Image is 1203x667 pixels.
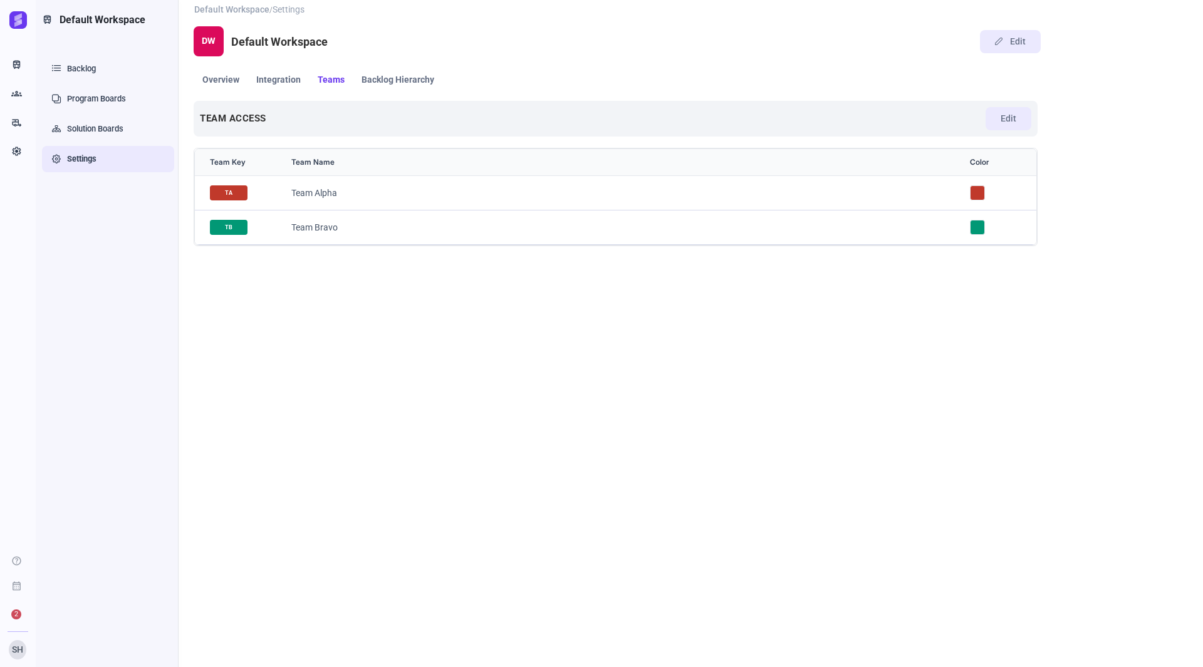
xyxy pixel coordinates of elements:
h3: Team Access [200,111,266,126]
a: Train [4,53,29,78]
a: Settings [42,146,174,172]
span: Team Key [210,157,246,168]
div: / [194,3,305,16]
span: Edit [1001,112,1016,125]
i: Train [11,59,22,71]
span: calendar_month [11,580,22,592]
div: DW [194,26,224,56]
span: Edit [1010,35,1026,48]
a: Program Boards [42,86,174,112]
img: Image [9,11,27,29]
div: TA [210,185,247,200]
a: Solution Boards [42,116,174,142]
span: Integration [256,75,301,84]
a: Backlog [42,55,174,81]
i: Settings [11,145,22,158]
span: Teams [318,75,345,84]
span: Default Workspace [60,13,145,28]
span: Backlog Hierarchy [362,75,434,84]
span: Settings [273,3,305,16]
a: help [4,549,30,574]
a: Groups [4,81,29,106]
span: help [11,555,22,567]
a: rv_hookup [4,110,29,135]
span: Overview [202,75,239,84]
h2: Default Workspace [231,33,328,50]
span: SH [9,640,26,659]
button: Edit [980,30,1041,53]
td: Team Alpha [276,176,955,210]
span: Default Workspace [194,3,269,16]
span: Team Name [291,157,335,168]
span: Color [970,157,989,168]
i: Groups [11,88,22,100]
div: TB [210,220,247,235]
i: rv_hookup [11,116,22,129]
a: calendar_month [4,574,30,599]
a: Train [42,14,53,26]
iframe: Chat Widget [1140,607,1203,667]
a: Settings [4,139,29,164]
button: Edit [986,107,1031,130]
span: 2 [11,609,21,619]
td: Team Bravo [276,210,955,245]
